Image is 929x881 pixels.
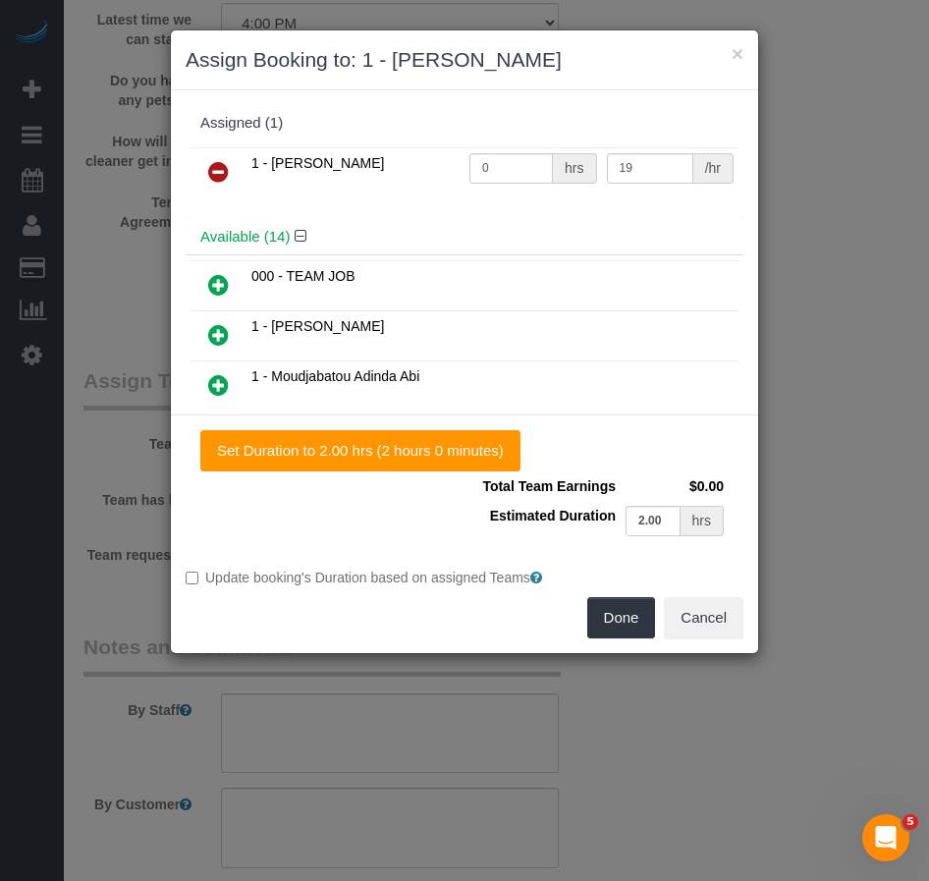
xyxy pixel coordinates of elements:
[862,814,909,861] iframe: Intercom live chat
[587,597,656,638] button: Done
[186,568,743,587] label: Update booking's Duration based on assigned Teams
[200,430,520,471] button: Set Duration to 2.00 hrs (2 hours 0 minutes)
[664,597,743,638] button: Cancel
[251,268,355,284] span: 000 - TEAM JOB
[251,368,419,384] span: 1 - Moudjabatou Adinda Abi
[477,471,621,501] td: Total Team Earnings
[186,572,198,584] input: Update booking's Duration based on assigned Teams
[902,814,918,830] span: 5
[732,43,743,64] button: ×
[186,45,743,75] h3: Assign Booking to: 1 - [PERSON_NAME]
[200,115,729,132] div: Assigned (1)
[681,506,724,536] div: hrs
[200,229,729,246] h4: Available (14)
[621,471,729,501] td: $0.00
[490,508,616,523] span: Estimated Duration
[553,153,596,184] div: hrs
[693,153,734,184] div: /hr
[251,318,384,334] span: 1 - [PERSON_NAME]
[251,155,384,171] span: 1 - [PERSON_NAME]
